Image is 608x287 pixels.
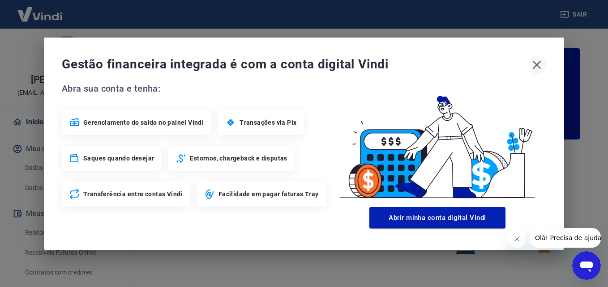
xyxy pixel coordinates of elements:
span: Olá! Precisa de ajuda? [5,6,75,13]
button: Abrir minha conta digital Vindi [369,207,505,228]
span: Gerenciamento do saldo no painel Vindi [83,118,204,127]
iframe: Botão para abrir a janela de mensagens [572,251,601,280]
span: Abra sua conta e tenha: [62,81,329,96]
span: Transações via Pix [240,118,296,127]
img: Good Billing [329,81,546,203]
span: Saques quando desejar [83,154,154,163]
span: Gestão financeira integrada é com a conta digital Vindi [62,55,527,73]
span: Estornos, chargeback e disputas [190,154,287,163]
span: Facilidade em pagar faturas Tray [218,190,319,198]
iframe: Mensagem da empresa [530,228,601,248]
span: Transferência entre contas Vindi [83,190,183,198]
iframe: Fechar mensagem [508,230,526,248]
